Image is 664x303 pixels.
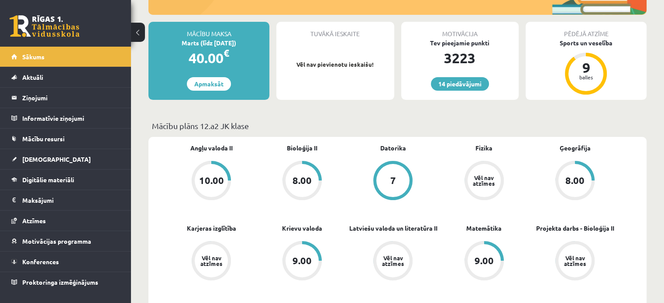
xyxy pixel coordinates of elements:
span: Sākums [22,53,45,61]
div: Vēl nav atzīmes [381,255,405,266]
div: Pēdējā atzīme [526,22,647,38]
div: 9.00 [292,256,312,266]
a: Angļu valoda II [190,143,233,153]
div: 10.00 [199,176,224,185]
legend: Informatīvie ziņojumi [22,108,120,128]
div: 8.00 [565,176,585,185]
a: Matemātika [466,224,502,233]
div: Vēl nav atzīmes [563,255,587,266]
a: 8.00 [530,161,620,202]
a: Bioloģija II [287,143,317,153]
a: 7 [347,161,438,202]
a: Konferences [11,252,120,272]
div: 9.00 [475,256,494,266]
a: Atzīmes [11,211,120,231]
div: Tev pieejamie punkti [401,38,519,48]
div: Vēl nav atzīmes [199,255,224,266]
div: Mācību maksa [148,22,269,38]
legend: Ziņojumi [22,88,120,108]
div: 9 [573,61,599,75]
a: Digitālie materiāli [11,170,120,190]
span: [DEMOGRAPHIC_DATA] [22,155,91,163]
div: Vēl nav atzīmes [472,175,496,186]
span: Mācību resursi [22,135,65,143]
a: Vēl nav atzīmes [530,241,620,282]
a: Aktuāli [11,67,120,87]
a: Sākums [11,47,120,67]
div: 8.00 [292,176,312,185]
a: Rīgas 1. Tālmācības vidusskola [10,15,79,37]
div: Marts (līdz [DATE]) [148,38,269,48]
a: Maksājumi [11,190,120,210]
a: 8.00 [257,161,347,202]
a: [DEMOGRAPHIC_DATA] [11,149,120,169]
a: Fizika [475,143,492,153]
a: Ziņojumi [11,88,120,108]
span: € [224,47,229,59]
a: 14 piedāvājumi [431,77,489,91]
a: Karjeras izglītība [187,224,236,233]
div: 7 [390,176,396,185]
a: 9.00 [439,241,530,282]
span: Proktoringa izmēģinājums [22,278,98,286]
div: balles [573,75,599,80]
p: Mācību plāns 12.a2 JK klase [152,120,643,132]
a: Datorika [380,143,406,153]
a: Vēl nav atzīmes [166,241,257,282]
div: Tuvākā ieskaite [276,22,394,38]
a: Mācību resursi [11,129,120,149]
a: Ģeogrāfija [559,143,590,153]
a: Vēl nav atzīmes [347,241,438,282]
a: Apmaksāt [187,77,231,91]
p: Vēl nav pievienotu ieskaišu! [281,60,389,69]
a: Sports un veselība 9 balles [526,38,647,96]
a: Projekta darbs - Bioloģija II [536,224,614,233]
legend: Maksājumi [22,190,120,210]
span: Motivācijas programma [22,237,91,245]
a: 9.00 [257,241,347,282]
a: Proktoringa izmēģinājums [11,272,120,292]
div: 3223 [401,48,519,68]
span: Konferences [22,258,59,266]
span: Digitālie materiāli [22,176,74,184]
a: 10.00 [166,161,257,202]
a: Informatīvie ziņojumi [11,108,120,128]
a: Motivācijas programma [11,231,120,251]
div: Sports un veselība [526,38,647,48]
div: 40.00 [148,48,269,68]
div: Motivācija [401,22,519,38]
a: Latviešu valoda un literatūra II [349,224,437,233]
span: Atzīmes [22,217,46,225]
span: Aktuāli [22,73,43,81]
a: Vēl nav atzīmes [439,161,530,202]
a: Krievu valoda [282,224,322,233]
